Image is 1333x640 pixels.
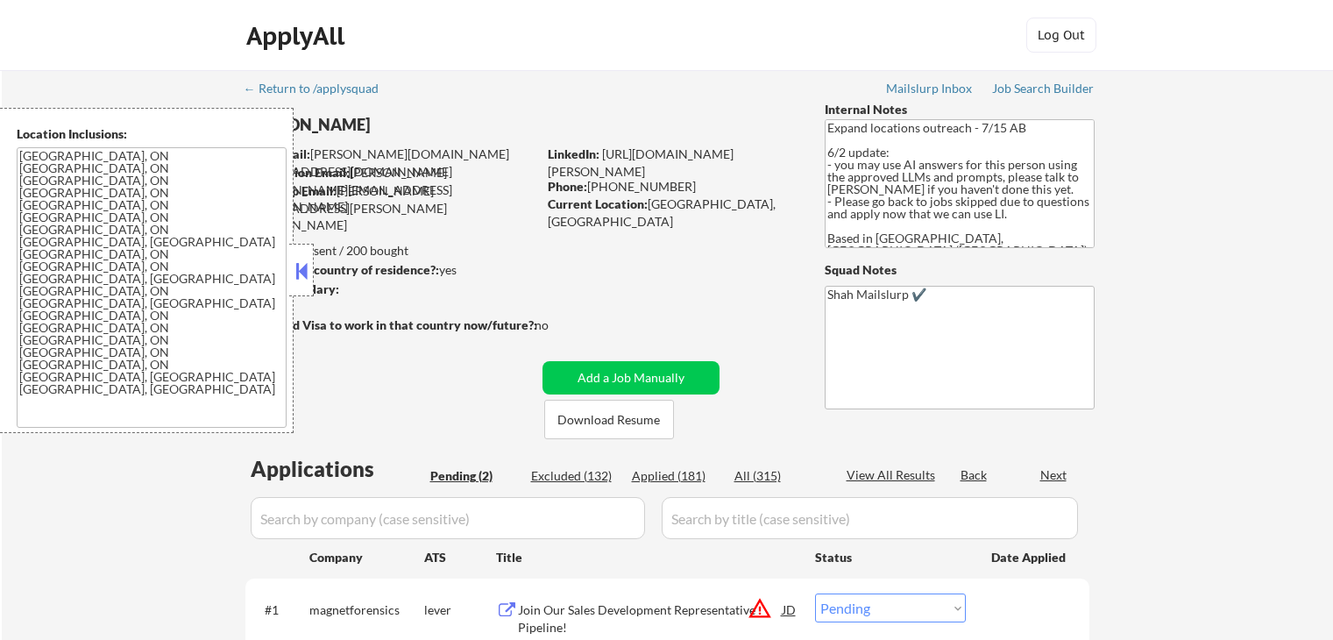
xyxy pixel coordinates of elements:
strong: Can work in country of residence?: [245,262,439,277]
div: [GEOGRAPHIC_DATA], [GEOGRAPHIC_DATA] [548,196,796,230]
div: Company [309,549,424,566]
div: Internal Notes [825,101,1095,118]
a: [URL][DOMAIN_NAME][PERSON_NAME] [548,146,734,179]
div: [PHONE_NUMBER] [548,178,796,196]
div: Location Inclusions: [17,125,287,143]
div: [PERSON_NAME] [245,114,606,136]
div: #1 [265,601,295,619]
strong: LinkedIn: [548,146,599,161]
div: All (315) [734,467,822,485]
div: Pending (2) [430,467,518,485]
div: 182 sent / 200 bought [245,242,536,260]
div: Title [496,549,798,566]
div: [PERSON_NAME][DOMAIN_NAME][EMAIL_ADDRESS][DOMAIN_NAME] [246,164,536,216]
div: yes [245,261,531,279]
div: Excluded (132) [531,467,619,485]
strong: Will need Visa to work in that country now/future?: [245,317,537,332]
div: Join Our Sales Development Representative Pipeline! [518,601,783,636]
div: Squad Notes [825,261,1095,279]
div: Back [961,466,989,484]
div: Job Search Builder [992,82,1095,95]
div: Applied (181) [632,467,720,485]
div: [PERSON_NAME][EMAIL_ADDRESS][PERSON_NAME][DOMAIN_NAME] [245,182,536,234]
div: Mailslurp Inbox [886,82,974,95]
div: magnetforensics [309,601,424,619]
strong: Phone: [548,179,587,194]
a: Mailslurp Inbox [886,82,974,99]
input: Search by title (case sensitive) [662,497,1078,539]
div: lever [424,601,496,619]
button: Add a Job Manually [542,361,720,395]
button: Download Resume [544,400,674,439]
div: View All Results [847,466,940,484]
div: Status [815,541,966,572]
a: ← Return to /applysquad [244,82,395,99]
input: Search by company (case sensitive) [251,497,645,539]
div: [PERSON_NAME][DOMAIN_NAME][EMAIL_ADDRESS][DOMAIN_NAME] [246,146,536,180]
div: ATS [424,549,496,566]
button: warning_amber [748,596,772,621]
a: Job Search Builder [992,82,1095,99]
strong: Current Location: [548,196,648,211]
div: Next [1040,466,1068,484]
div: ← Return to /applysquad [244,82,395,95]
button: Log Out [1026,18,1096,53]
div: ApplyAll [246,21,350,51]
div: Date Applied [991,549,1068,566]
div: Applications [251,459,424,480]
div: no [535,316,585,334]
div: JD [781,594,798,625]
